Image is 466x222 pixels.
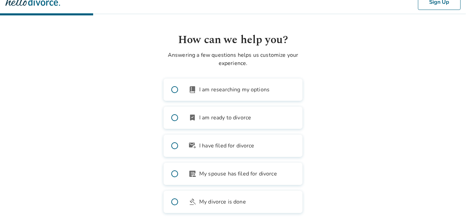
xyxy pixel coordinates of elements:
[188,114,196,122] span: bookmark_check
[199,142,254,150] span: I have filed for divorce
[188,86,196,94] span: book_2
[188,170,196,178] span: article_person
[188,142,196,150] span: outgoing_mail
[163,32,303,48] h1: How can we help you?
[199,114,251,122] span: I am ready to divorce
[199,198,246,206] span: My divorce is done
[188,198,196,206] span: gavel
[163,51,303,67] p: Answering a few questions helps us customize your experience.
[199,86,270,94] span: I am researching my options
[432,189,466,222] iframe: Chat Widget
[199,170,277,178] span: My spouse has filed for divorce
